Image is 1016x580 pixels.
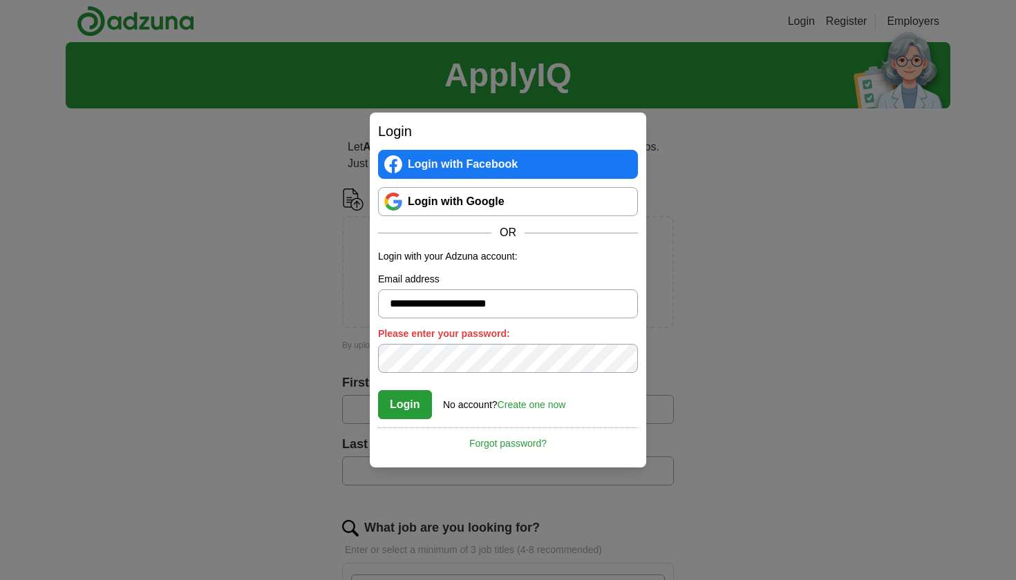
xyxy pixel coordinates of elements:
span: OR [491,224,525,241]
div: No account? [443,389,565,412]
label: Please enter your password: [378,327,638,341]
button: Login [378,390,432,419]
a: Login with Google [378,187,638,216]
a: Login with Facebook [378,150,638,179]
a: Create one now [498,399,566,410]
label: Email address [378,272,638,287]
h2: Login [378,121,638,142]
a: Forgot password? [378,427,638,451]
p: Login with your Adzuna account: [378,249,638,264]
